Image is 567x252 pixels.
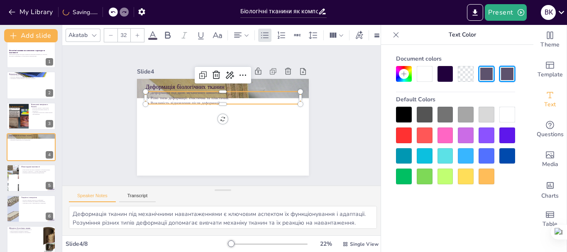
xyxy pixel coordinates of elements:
span: Media [542,160,558,169]
p: Деформація під дією механічних навантажень. [9,137,53,138]
p: Деформація біологічних тканин [205,32,290,171]
button: Present [485,4,526,21]
div: Slide 4 [215,17,263,92]
button: Export to PowerPoint [467,4,483,21]
div: 22 % [316,240,336,248]
p: Різні типи деформації: еластична та пластична. [198,38,280,175]
div: Get real-time input from your audience [533,115,567,144]
p: Біологічні тканини виконують спільні функції. [9,75,53,76]
input: Insert title [240,5,318,17]
div: 4 [46,151,53,159]
button: В К [541,4,556,21]
div: Text effects [353,29,365,42]
p: Щільність біологічних тканин [9,227,41,230]
div: 6 [46,213,53,220]
p: Взаємодія компонентів впливає на властивості. [31,109,53,112]
p: Повзучість важлива для тривалих навантажень. [21,201,53,203]
p: Деформація біологічних тканин [9,135,53,137]
p: Text Color [403,25,522,45]
p: Висока щільність забезпечує міцність. [9,230,41,232]
button: Transcript [119,193,156,202]
p: Біологічні тканини є композитами. [31,108,53,109]
div: 4 [7,133,56,161]
div: Akatab [67,29,89,41]
button: My Library [6,5,56,19]
p: Щільність впливає на механічні властивості. [9,229,41,231]
p: В'язко-пружні властивості [21,165,53,168]
div: 5 [7,164,56,192]
button: Add slide [4,29,58,42]
div: Add images, graphics, shapes or video [533,144,567,174]
p: Текучість визначає здатність до деформації. [21,199,53,201]
div: Default Colors [396,92,515,107]
button: Speaker Notes [69,193,116,202]
span: Charts [541,191,559,201]
span: Text [544,100,556,109]
p: Визначення біологічних тканин [9,73,53,75]
span: Template [538,70,563,79]
div: 3 [7,103,56,130]
div: 2 [46,89,53,97]
div: Add a table [533,204,567,234]
div: 7 [46,244,53,251]
div: В К [541,5,556,20]
div: 3 [46,120,53,127]
p: В'язко-пружні властивості впливають на функціонування. [21,169,53,171]
div: 1 [46,58,53,66]
div: Border settings [372,29,381,42]
span: Theme [540,40,560,49]
div: Add text boxes [533,85,567,115]
p: Різні типи деформації: еластична та пластична. [9,138,53,139]
p: Текучість і повзучість [21,196,53,199]
p: Адаптивність біологічних тканин важлива для виживання. [31,112,53,115]
div: Add ready made slides [533,55,567,85]
div: Change the overall theme [533,25,567,55]
span: Table [543,220,557,229]
p: Важливість відновлення після деформації. [9,139,53,141]
span: Questions [537,130,564,139]
div: 5 [46,182,53,189]
strong: Біологічні тканини як композити: структура та властивості [9,49,45,54]
p: Важливість відновлення після деформації. [193,41,275,178]
div: Saving...... [63,8,98,16]
p: Адаптація до змін у навколишньому середовищі. [21,202,53,204]
span: Single View [350,241,379,247]
div: Add charts and graphs [533,174,567,204]
div: 2 [7,71,56,99]
div: Column Count [327,29,346,42]
div: Document colors [396,51,515,66]
p: Текучість і повзучість — основні характеристики. [21,171,53,172]
p: Композитні матеріали в біології [31,103,53,108]
div: 1 [7,41,56,68]
p: Біологічні тканини класифікуються на різні типи. [9,76,53,78]
div: Slide 4 / 8 [66,240,228,248]
p: Релаксація напруги важлива для відновлення. [21,172,53,174]
p: Різноманіття тканин забезпечує адаптацію організму. [9,78,53,79]
div: 6 [7,195,56,223]
p: Деформація під дією механічних навантажень. [202,36,284,172]
p: Презентація розглядає біологічні тканини як композитні матеріали, їх структуру, властивості, дефо... [9,54,53,57]
textarea: Деформація тканин під механічними навантаженнями є ключовим аспектом їх функціонування і адаптаці... [69,206,377,229]
p: Низька щільність впливає на еластичність. [9,232,41,234]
